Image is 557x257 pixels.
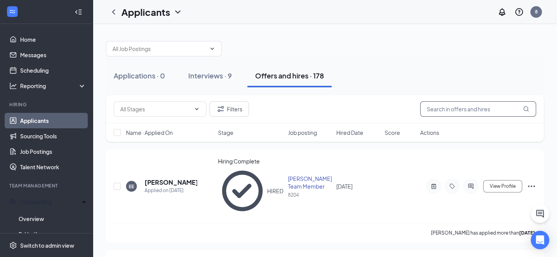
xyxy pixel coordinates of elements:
span: Actions [420,129,439,136]
svg: Tag [448,183,457,189]
div: Hiring Complete [218,157,283,165]
div: HIRED [267,187,283,195]
span: Stage [218,129,233,136]
svg: Analysis [9,82,17,90]
a: Applicants [20,113,86,128]
button: ChatActive [531,204,549,223]
button: Filter Filters [210,101,249,117]
b: [DATE] [519,230,535,236]
a: Scheduling [20,63,86,78]
svg: Collapse [75,8,82,16]
button: View Profile [483,180,522,192]
svg: Ellipses [527,182,536,191]
span: Job posting [288,129,317,136]
h5: [PERSON_NAME] [145,178,197,187]
div: Team Management [9,182,85,189]
a: Talent Network [20,159,86,175]
svg: WorkstreamLogo [9,8,16,15]
div: Interviews · 9 [188,71,232,80]
span: Hired Date [336,129,363,136]
a: Messages [20,47,86,63]
a: Home [20,32,86,47]
h1: Applicants [121,5,170,19]
a: Overview [19,211,86,226]
p: [PERSON_NAME] has applied more than . [431,230,536,236]
span: Score [385,129,400,136]
div: Hiring [9,101,85,108]
span: [DATE] [336,183,353,190]
input: Search in offers and hires [420,101,536,117]
svg: ChevronDown [209,46,215,52]
div: Open Intercom Messenger [531,231,549,249]
div: 8204 [288,192,332,198]
a: Sourcing Tools [20,128,86,144]
svg: ChatActive [535,209,545,218]
span: Name · Applied On [126,129,173,136]
svg: Notifications [497,7,507,17]
div: Onboarding [21,198,80,206]
svg: ActiveChat [466,183,475,189]
svg: CheckmarkCircle [218,167,267,215]
input: All Stages [120,105,191,113]
svg: ActiveNote [429,183,438,189]
div: Reporting [20,82,87,90]
svg: ChevronDown [194,106,200,112]
a: E-Verify [19,226,86,242]
div: EE [129,183,134,190]
div: Offers and hires · 178 [255,71,324,80]
svg: ChevronLeft [109,7,118,17]
svg: MagnifyingGlass [523,106,529,112]
svg: Filter [216,104,225,114]
div: 8 [535,9,538,15]
input: All Job Postings [112,44,206,53]
div: Switch to admin view [20,242,74,249]
svg: UserCheck [9,198,17,206]
svg: Settings [9,242,17,249]
div: [PERSON_NAME]'s Team Member [288,175,332,190]
div: Applications · 0 [114,71,165,80]
a: Job Postings [20,144,86,159]
svg: QuestionInfo [514,7,524,17]
div: Applied on [DATE] [145,187,197,194]
svg: ChevronDown [173,7,182,17]
span: View Profile [490,184,516,189]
